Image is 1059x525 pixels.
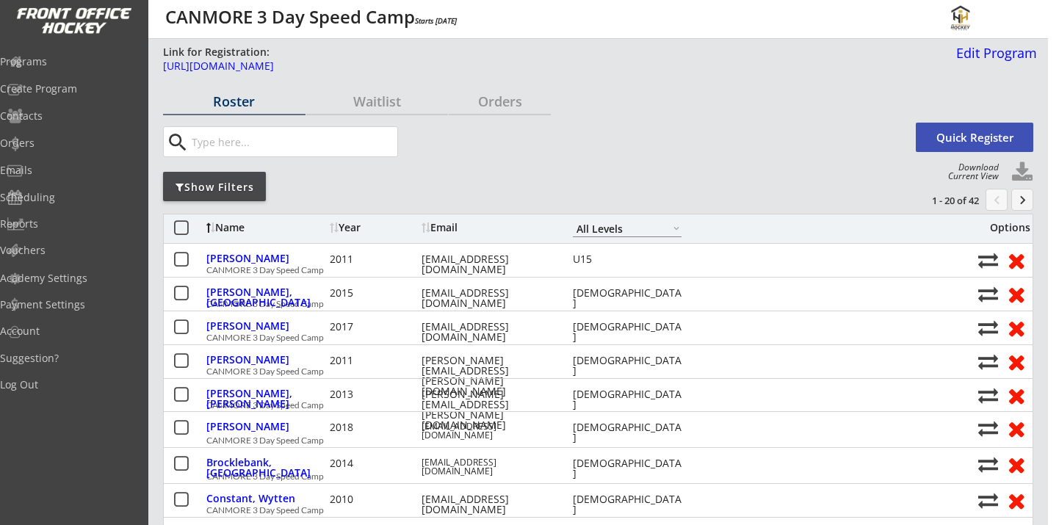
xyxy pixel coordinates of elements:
[978,318,998,338] button: Move player
[330,222,418,233] div: Year
[206,321,326,331] div: [PERSON_NAME]
[1002,249,1030,272] button: Remove from roster (no refund)
[163,180,266,195] div: Show Filters
[206,355,326,365] div: [PERSON_NAME]
[206,222,326,233] div: Name
[573,288,682,308] div: [DEMOGRAPHIC_DATA]
[206,493,326,504] div: Constant, Wytten
[422,389,554,430] div: [PERSON_NAME][EMAIL_ADDRESS][PERSON_NAME][DOMAIN_NAME]
[422,458,554,476] div: [EMAIL_ADDRESS][DOMAIN_NAME]
[1002,417,1030,440] button: Remove from roster (no refund)
[950,46,1037,72] a: Edit Program
[978,385,998,405] button: Move player
[330,288,418,298] div: 2015
[1002,453,1030,476] button: Remove from roster (no refund)
[1011,189,1033,211] button: keyboard_arrow_right
[573,355,682,376] div: [DEMOGRAPHIC_DATA]
[422,222,554,233] div: Email
[1002,489,1030,512] button: Remove from roster (no refund)
[978,455,998,474] button: Move player
[206,287,326,308] div: [PERSON_NAME], [GEOGRAPHIC_DATA]
[189,127,397,156] input: Type here...
[330,389,418,399] div: 2013
[978,352,998,372] button: Move player
[422,355,554,397] div: [PERSON_NAME][EMAIL_ADDRESS][PERSON_NAME][DOMAIN_NAME]
[422,494,554,515] div: [EMAIL_ADDRESS][DOMAIN_NAME]
[206,253,326,264] div: [PERSON_NAME]
[206,436,970,445] div: CANMORE 3 Day Speed Camp
[1002,384,1030,407] button: Remove from roster (no refund)
[206,472,970,481] div: CANMORE 3 Day Speed Camp
[573,254,682,264] div: U15
[573,458,682,479] div: [DEMOGRAPHIC_DATA]
[206,506,970,515] div: CANMORE 3 Day Speed Camp
[165,131,189,154] button: search
[163,45,272,59] div: Link for Registration:
[422,422,554,440] div: [EMAIL_ADDRESS][DOMAIN_NAME]
[206,388,326,409] div: [PERSON_NAME], [PERSON_NAME]
[941,163,999,181] div: Download Current View
[978,250,998,270] button: Move player
[1002,350,1030,373] button: Remove from roster (no refund)
[950,46,1037,59] div: Edit Program
[1011,162,1033,184] button: Click to download full roster. Your browser settings may try to block it, check your security set...
[163,61,903,79] a: [URL][DOMAIN_NAME]
[415,15,457,26] em: Starts [DATE]
[206,333,970,342] div: CANMORE 3 Day Speed Camp
[986,189,1008,211] button: chevron_left
[449,95,551,108] div: Orders
[1002,283,1030,305] button: Remove from roster (no refund)
[916,123,1033,152] button: Quick Register
[330,254,418,264] div: 2011
[330,355,418,366] div: 2011
[163,95,306,108] div: Roster
[573,322,682,342] div: [DEMOGRAPHIC_DATA]
[903,194,979,207] div: 1 - 20 of 42
[330,458,418,468] div: 2014
[422,288,554,308] div: [EMAIL_ADDRESS][DOMAIN_NAME]
[330,322,418,332] div: 2017
[978,284,998,304] button: Move player
[1002,316,1030,339] button: Remove from roster (no refund)
[978,419,998,438] button: Move player
[163,61,903,71] div: [URL][DOMAIN_NAME]
[330,422,418,432] div: 2018
[978,222,1030,233] div: Options
[573,422,682,443] div: [DEMOGRAPHIC_DATA]
[306,95,449,108] div: Waitlist
[206,266,970,275] div: CANMORE 3 Day Speed Camp
[422,254,554,275] div: [EMAIL_ADDRESS][DOMAIN_NAME]
[422,322,554,342] div: [EMAIL_ADDRESS][DOMAIN_NAME]
[206,421,326,432] div: [PERSON_NAME]
[206,367,970,376] div: CANMORE 3 Day Speed Camp
[573,389,682,410] div: [DEMOGRAPHIC_DATA]
[330,494,418,504] div: 2010
[573,494,682,515] div: [DEMOGRAPHIC_DATA]
[206,457,326,478] div: Brocklebank, [GEOGRAPHIC_DATA]
[978,490,998,510] button: Move player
